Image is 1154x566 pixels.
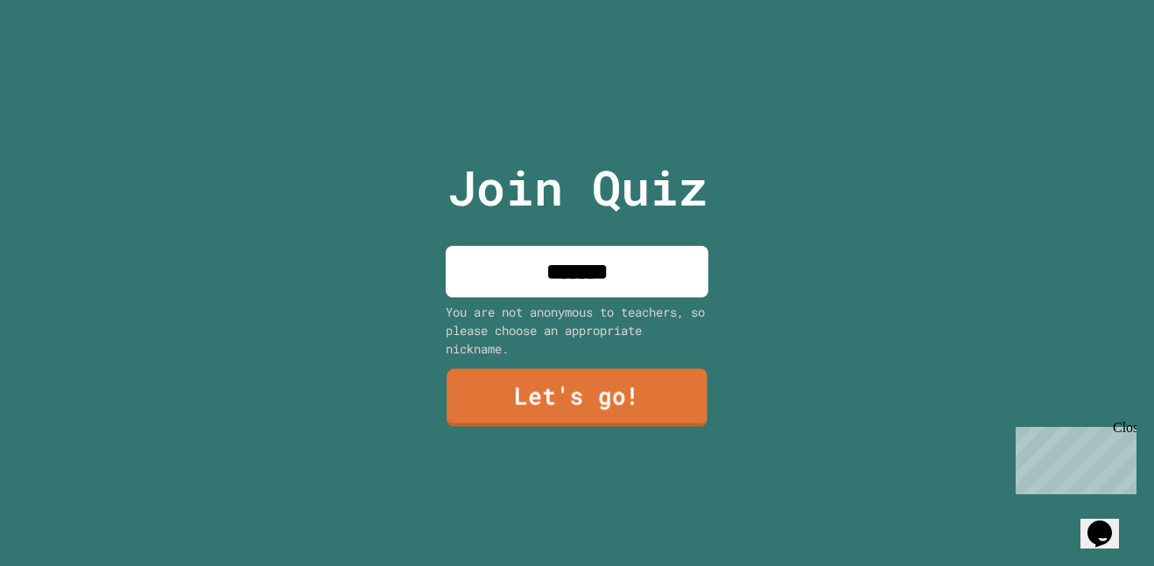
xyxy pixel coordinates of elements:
[1009,420,1136,494] iframe: chat widget
[7,7,121,111] div: Chat with us now!Close
[446,303,708,358] div: You are not anonymous to teachers, so please choose an appropriate nickname.
[447,151,707,224] p: Join Quiz
[1080,496,1136,549] iframe: chat widget
[447,369,707,427] a: Let's go!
